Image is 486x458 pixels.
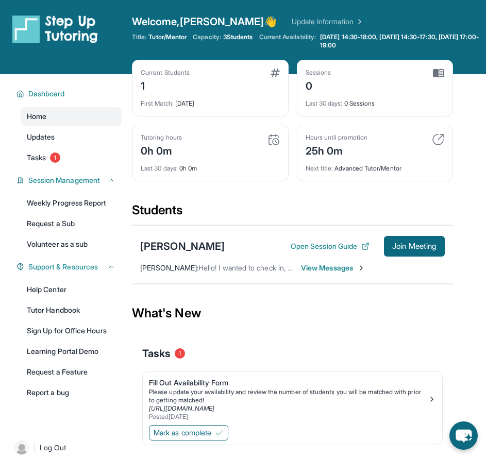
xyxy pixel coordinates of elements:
div: 0h 0m [141,158,280,173]
span: Dashboard [28,89,65,99]
span: Capacity: [193,33,221,41]
div: Fill Out Availability Form [149,378,428,388]
a: Update Information [292,16,364,27]
span: Next title : [306,164,333,172]
a: Weekly Progress Report [21,194,122,212]
button: Support & Resources [24,262,115,272]
a: Tutor Handbook [21,301,122,319]
a: Updates [21,128,122,146]
button: Open Session Guide [291,241,370,251]
div: 0 [306,77,331,93]
a: Home [21,107,122,126]
a: Request a Feature [21,363,122,381]
span: 1 [50,152,60,163]
div: 0 Sessions [306,93,445,108]
span: Home [27,111,46,122]
a: Sign Up for Office Hours [21,321,122,340]
span: Mark as complete [154,428,211,438]
span: Last 30 days : [141,164,178,172]
img: card [271,69,280,77]
div: What's New [132,291,453,336]
div: Advanced Tutor/Mentor [306,158,445,173]
a: [URL][DOMAIN_NAME] [149,404,214,412]
span: Title: [132,33,146,41]
div: Tutoring hours [141,133,182,142]
div: Current Students [141,69,190,77]
span: Last 30 days : [306,99,343,107]
img: logo [12,14,98,43]
span: Current Availability: [259,33,316,49]
span: 1 [175,348,185,359]
span: First Match : [141,99,174,107]
button: Dashboard [24,89,115,99]
button: chat-button [449,421,478,450]
div: 1 [141,77,190,93]
div: [PERSON_NAME] [140,239,225,253]
a: Help Center [21,280,122,299]
div: 0h 0m [141,142,182,158]
div: 25h 0m [306,142,367,158]
button: Mark as complete [149,425,228,440]
img: card [432,133,444,146]
a: Fill Out Availability FormPlease update your availability and review the number of students you w... [143,371,442,423]
span: Log Out [40,443,66,453]
span: Updates [27,132,55,142]
div: [DATE] [141,93,280,108]
div: Posted [DATE] [149,413,428,421]
span: Tutor/Mentor [148,33,187,41]
span: Welcome, [PERSON_NAME] 👋 [132,14,277,29]
span: Tasks [142,346,171,361]
a: Learning Portal Demo [21,342,122,361]
img: card [267,133,280,146]
a: Tasks1 [21,148,122,167]
button: Session Management [24,175,115,185]
span: 3 Students [223,33,253,41]
div: Please update your availability and review the number of students you will be matched with prior ... [149,388,428,404]
a: Request a Sub [21,214,122,233]
span: Tasks [27,152,46,163]
img: Chevron Right [354,16,364,27]
img: user-img [14,440,29,455]
span: | [33,442,36,454]
span: [PERSON_NAME] : [140,263,198,272]
div: Students [132,202,453,225]
img: card [433,69,444,78]
span: Join Meeting [392,243,437,249]
div: Sessions [306,69,331,77]
button: Join Meeting [384,236,445,257]
img: Mark as complete [215,429,224,437]
img: Chevron-Right [357,264,365,272]
span: View Messages [301,263,365,273]
a: Report a bug [21,383,122,402]
a: [DATE] 14:30-18:00, [DATE] 14:30-17:30, [DATE] 17:00-19:00 [318,33,486,49]
span: Support & Resources [28,262,98,272]
span: Session Management [28,175,100,185]
a: Volunteer as a sub [21,235,122,253]
div: Hours until promotion [306,133,367,142]
span: [DATE] 14:30-18:00, [DATE] 14:30-17:30, [DATE] 17:00-19:00 [320,33,484,49]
